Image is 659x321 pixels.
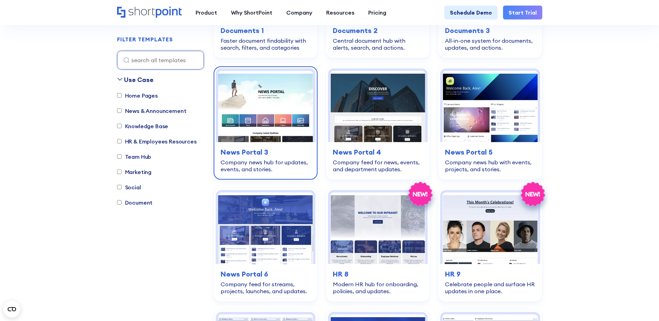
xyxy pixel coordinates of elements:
a: HR 9 – HR Template: Celebrate people and surface HR updates in one place.HR 9Celebrate people and... [438,188,542,301]
img: News Portal 3 – SharePoint Newsletter Template: Company news hub for updates, events, and stories. [218,71,313,142]
div: Company feed for streams, projects, launches, and updates. [221,281,311,295]
label: Team Hub [117,153,151,161]
div: Company feed for news, events, and department updates. [333,159,423,173]
h3: Documents 3 [445,25,535,36]
a: Company [279,6,319,19]
div: Faster document findability with search, filters, and categories [221,37,311,51]
iframe: Chat Widget [624,288,659,321]
input: search all templates [117,51,204,69]
img: News Portal 6 – Sharepoint Company Feed: Company feed for streams, projects, launches, and updates. [218,192,313,264]
div: Company news hub for updates, events, and stories. [221,159,311,173]
div: Use Case [124,75,154,84]
input: Document [117,200,122,205]
div: Celebrate people and surface HR updates in one place. [445,281,535,295]
div: Company news hub with events, projects, and stories. [445,159,535,173]
h3: News Portal 5 [445,147,535,157]
label: Document [117,198,153,207]
a: Product [189,6,224,19]
label: Social [117,183,141,191]
h3: Documents 2 [333,25,423,36]
div: Pricing [368,8,386,17]
img: News Portal 5 – Intranet Company News Template: Company news hub with events, projects, and stories. [443,71,537,142]
h3: News Portal 6 [221,269,311,279]
a: News Portal 4 – Intranet Feed Template: Company feed for news, events, and department updates.New... [326,66,430,180]
a: Start Trial [503,6,542,19]
div: FILTER TEMPLATES [117,37,173,42]
div: Resources [326,8,354,17]
div: Why ShortPoint [231,8,272,17]
a: News Portal 6 – Sharepoint Company Feed: Company feed for streams, projects, launches, and update... [214,188,318,301]
input: Social [117,185,122,190]
a: HR 8 – SharePoint HR Template: Modern HR hub for onboarding, policies, and updates.HR 8Modern HR ... [326,188,430,301]
h3: Documents 1 [221,25,311,36]
label: News & Announcement [117,107,187,115]
input: Team Hub [117,155,122,159]
img: HR 8 – SharePoint HR Template: Modern HR hub for onboarding, policies, and updates. [330,192,425,264]
input: HR & Employees Resources [117,139,122,144]
input: Home Pages [117,93,122,98]
h3: HR 8 [333,269,423,279]
h3: HR 9 [445,269,535,279]
div: Central document hub with alerts, search, and actions. [333,37,423,51]
input: Marketing [117,170,122,174]
h3: News Portal 4 [333,147,423,157]
label: Marketing [117,168,152,176]
a: News Portal 5 – Intranet Company News Template: Company news hub with events, projects, and stori... [438,66,542,180]
img: News Portal 4 – Intranet Feed Template: Company feed for news, events, and department updates. [330,71,425,142]
h3: News Portal 3 [221,147,311,157]
a: News Portal 3 – SharePoint Newsletter Template: Company news hub for updates, events, and stories... [214,66,318,180]
a: Why ShortPoint [224,6,279,19]
label: Knowledge Base [117,122,168,130]
div: All-in-one system for documents, updates, and actions. [445,37,535,51]
a: Pricing [361,6,393,19]
a: Schedule Demo [444,6,497,19]
div: Company [286,8,312,17]
a: Resources [319,6,361,19]
div: Modern HR hub for onboarding, policies, and updates. [333,281,423,295]
a: Home [117,7,182,18]
label: HR & Employees Resources [117,137,197,146]
input: Knowledge Base [117,124,122,129]
button: Open CMP widget [3,301,20,318]
div: Product [196,8,217,17]
input: News & Announcement [117,109,122,113]
img: HR 9 – HR Template: Celebrate people and surface HR updates in one place. [443,192,537,264]
label: Home Pages [117,91,158,100]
